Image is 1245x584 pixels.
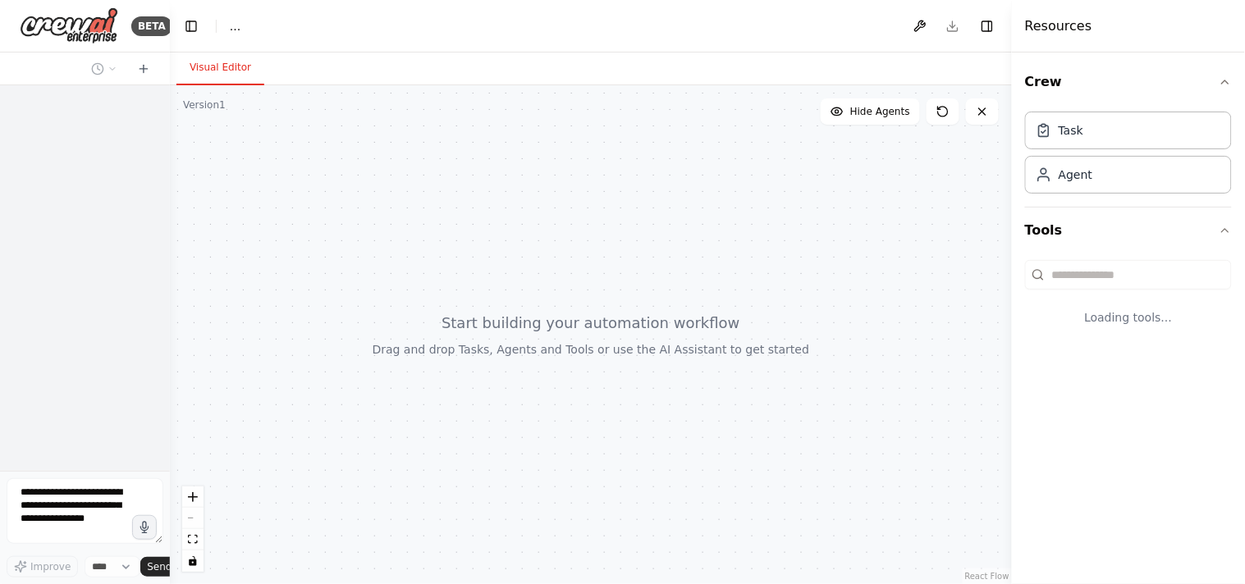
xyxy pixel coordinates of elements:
[1025,105,1232,207] div: Crew
[20,7,118,44] img: Logo
[131,16,172,36] div: BETA
[140,557,191,577] button: Send
[130,59,157,79] button: Start a new chat
[965,572,1009,581] a: React Flow attribution
[182,508,204,529] button: zoom out
[1025,253,1232,352] div: Tools
[850,105,910,118] span: Hide Agents
[182,486,204,508] button: zoom in
[180,15,203,38] button: Hide left sidebar
[1025,208,1232,253] button: Tools
[182,486,204,572] div: React Flow controls
[976,15,999,38] button: Hide right sidebar
[182,550,204,572] button: toggle interactivity
[1059,122,1083,139] div: Task
[30,560,71,573] span: Improve
[85,59,124,79] button: Switch to previous chat
[1025,16,1092,36] h4: Resources
[132,515,157,540] button: Click to speak your automation idea
[147,560,172,573] span: Send
[821,98,920,125] button: Hide Agents
[7,556,78,577] button: Improve
[230,18,240,34] span: ...
[176,51,264,85] button: Visual Editor
[1059,167,1092,183] div: Agent
[1025,59,1232,105] button: Crew
[183,98,226,112] div: Version 1
[182,529,204,550] button: fit view
[1025,296,1232,339] div: Loading tools...
[230,18,240,34] nav: breadcrumb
